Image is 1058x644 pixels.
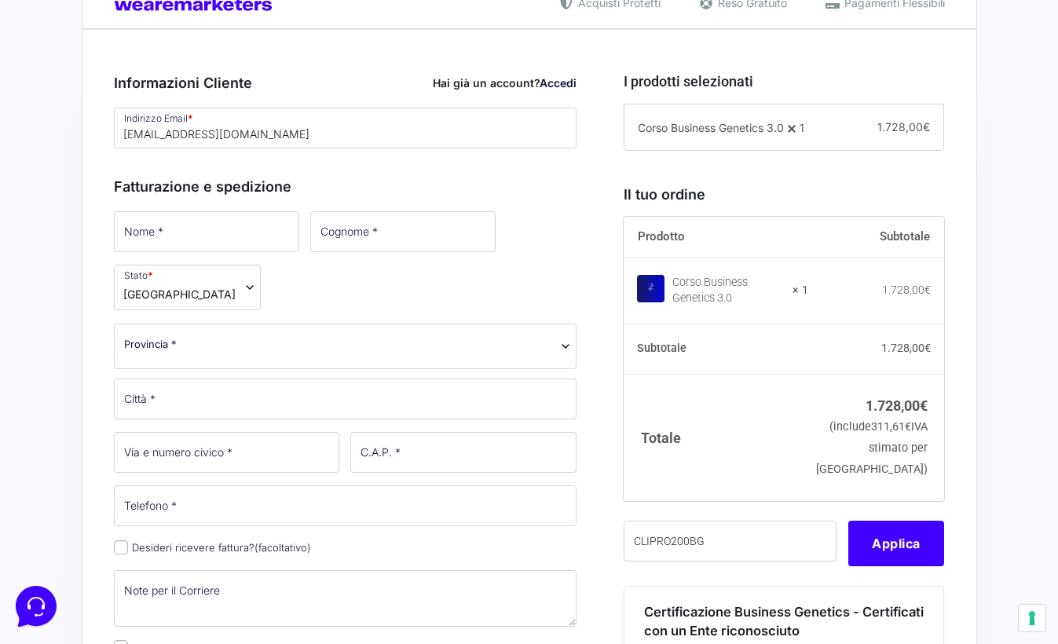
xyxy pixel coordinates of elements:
input: Cerca un articolo... [35,229,257,244]
input: C.A.P. * [350,432,577,473]
label: Desideri ricevere fattura? [114,541,311,554]
p: Messaggi [136,521,178,536]
p: Aiuto [242,521,265,536]
img: dark [50,88,82,119]
bdi: 1.728,00 [882,284,931,296]
small: (include IVA stimato per [GEOGRAPHIC_DATA]) [816,420,928,476]
input: Città * [114,379,577,419]
span: Italia [123,286,236,302]
a: Apri Centro Assistenza [167,195,289,207]
span: Le tue conversazioni [25,63,134,75]
button: Messaggi [109,499,206,536]
button: Home [13,499,109,536]
span: Certificazione Business Genetics - Certificati con un Ente riconosciuto [644,604,924,639]
span: Provincia * [124,336,177,353]
h3: Informazioni Cliente [114,72,577,93]
input: Via e numero civico * [114,432,340,473]
th: Prodotto [624,217,808,258]
span: Stato [114,265,261,310]
span: Provincia [114,324,577,369]
input: Desideri ricevere fattura?(facoltativo) [114,540,128,554]
strong: × 1 [793,283,808,298]
input: Nome * [114,211,299,252]
img: Corso Business Genetics 3.0 [637,275,664,302]
span: 311,61 [871,420,911,434]
span: Inizia una conversazione [102,141,232,154]
h3: Il tuo ordine [624,184,944,205]
span: Trova una risposta [25,195,123,207]
th: Totale [624,374,808,500]
th: Subtotale [624,324,808,375]
span: € [920,397,928,414]
bdi: 1.728,00 [881,342,931,354]
span: € [923,120,930,134]
button: Le tue preferenze relative al consenso per le tecnologie di tracciamento [1019,605,1045,631]
span: € [924,342,931,354]
iframe: Customerly Messenger Launcher [13,583,60,630]
a: Accedi [540,76,577,90]
button: Applica [848,521,944,566]
h3: Fatturazione e spedizione [114,176,577,197]
div: Hai già un account? [433,75,577,91]
span: 1 [800,121,804,134]
span: Corso Business Genetics 3.0 [638,121,784,134]
span: (facoltativo) [254,541,311,554]
input: Cognome * [310,211,496,252]
button: Aiuto [205,499,302,536]
span: € [924,284,931,296]
span: 1.728,00 [877,120,930,134]
p: Home [47,521,74,536]
button: Inizia una conversazione [25,132,289,163]
input: Indirizzo Email * [114,108,577,148]
span: € [905,420,911,434]
img: dark [25,88,57,119]
bdi: 1.728,00 [866,397,928,414]
th: Subtotale [808,217,945,258]
h2: Ciao da Marketers 👋 [13,13,264,38]
input: Telefono * [114,485,577,526]
div: Corso Business Genetics 3.0 [672,275,782,306]
h3: I prodotti selezionati [624,71,944,92]
img: dark [75,88,107,119]
input: Coupon [624,521,837,562]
